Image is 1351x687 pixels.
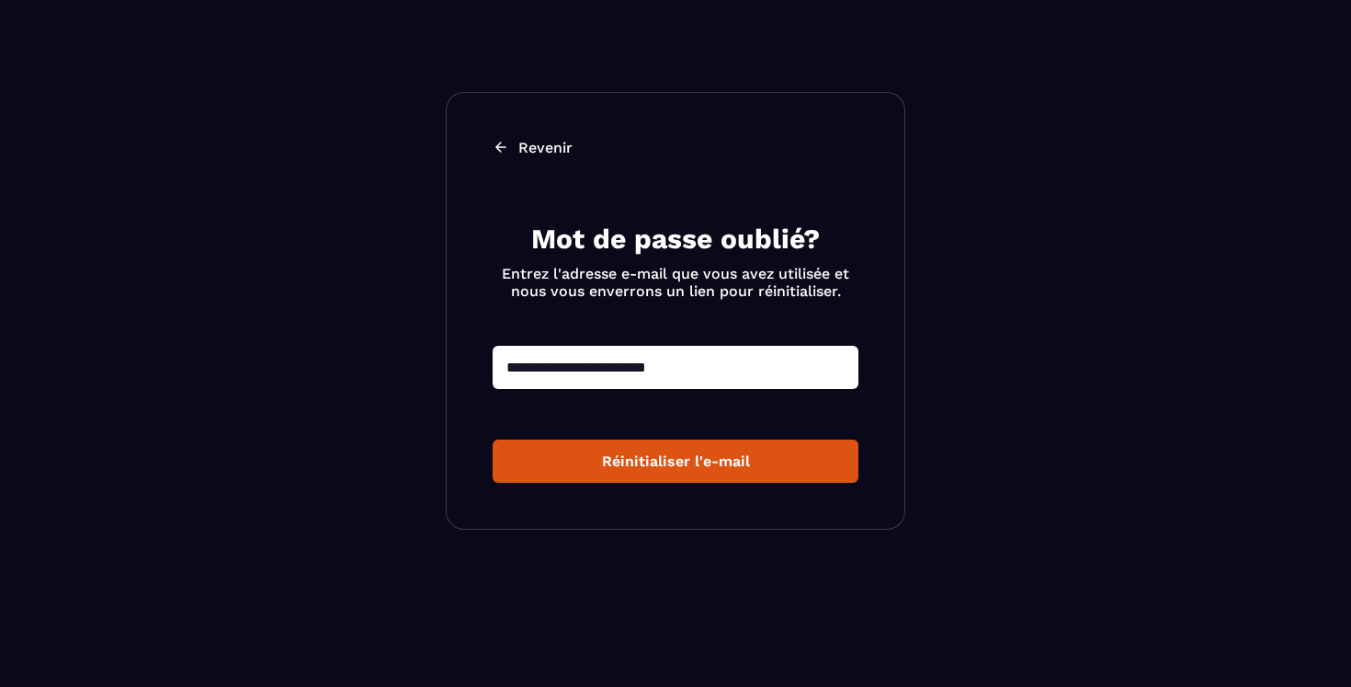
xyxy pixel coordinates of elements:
p: Entrez l'adresse e-mail que vous avez utilisée et nous vous enverrons un lien pour réinitialiser. [493,265,858,300]
h2: Mot de passe oublié? [493,221,858,258]
p: Revenir [518,139,573,156]
a: Revenir [493,139,858,156]
div: Réinitialiser l'e-mail [507,452,844,470]
button: Réinitialiser l'e-mail [493,440,858,483]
